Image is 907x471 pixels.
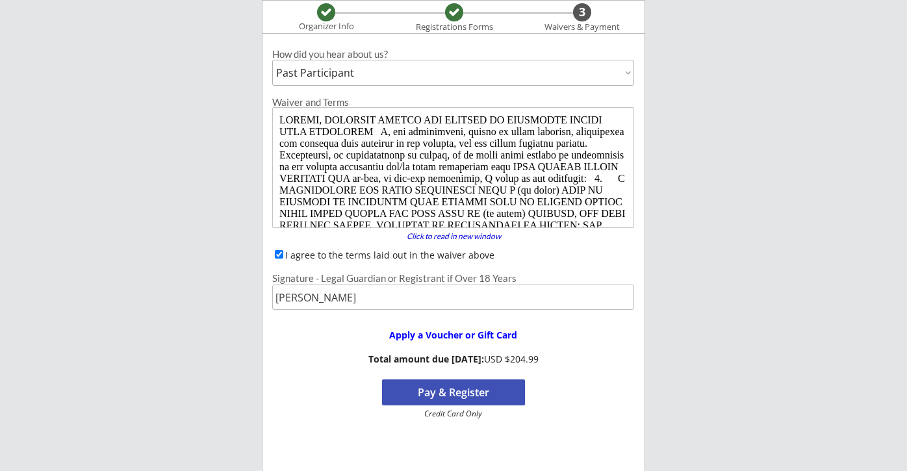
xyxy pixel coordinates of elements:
div: Organizer Info [290,21,362,32]
div: Click to read in new window [398,233,509,240]
div: How did you hear about us? [272,49,634,59]
div: 3 [573,5,591,19]
strong: Total amount due [DATE]: [368,353,484,365]
input: Type full name [272,285,634,310]
div: Waivers & Payment [537,22,627,32]
div: USD $204.99 [364,354,543,365]
div: Credit Card Only [387,410,519,418]
div: Waiver and Terms [272,97,634,107]
button: Pay & Register [382,379,525,405]
a: Click to read in new window [398,233,509,243]
div: Registrations Forms [409,22,499,32]
div: Apply a Voucher or Gift Card [369,331,537,340]
label: I agree to the terms laid out in the waiver above [285,249,494,261]
div: Signature - Legal Guardian or Registrant if Over 18 Years [272,274,634,283]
